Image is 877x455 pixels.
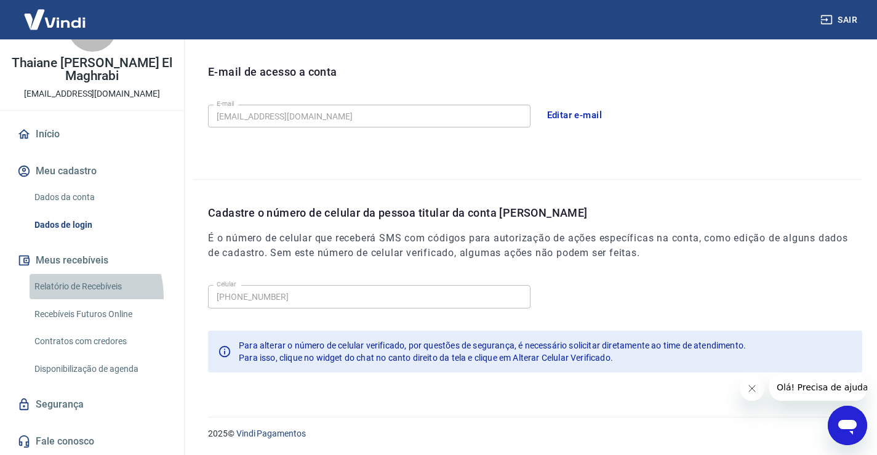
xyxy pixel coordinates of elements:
span: Para isso, clique no widget do chat no canto direito da tela e clique em Alterar Celular Verificado. [239,353,613,363]
img: Vindi [15,1,95,38]
span: Olá! Precisa de ajuda? [7,9,103,18]
iframe: Mensagem da empresa [769,374,867,401]
p: 2025 © [208,427,847,440]
button: Editar e-mail [540,102,609,128]
p: [EMAIL_ADDRESS][DOMAIN_NAME] [24,87,160,100]
a: Recebíveis Futuros Online [30,302,169,327]
a: Segurança [15,391,169,418]
p: E-mail de acesso a conta [208,63,337,80]
button: Sair [818,9,862,31]
a: Início [15,121,169,148]
iframe: Fechar mensagem [740,376,764,401]
a: Disponibilização de agenda [30,356,169,382]
span: Para alterar o número de celular verificado, por questões de segurança, é necessário solicitar di... [239,340,746,350]
a: Vindi Pagamentos [236,429,306,438]
p: Cadastre o número de celular da pessoa titular da conta [PERSON_NAME] [208,204,862,221]
label: E-mail [217,99,234,108]
a: Fale conosco [15,428,169,455]
p: Thaiane [PERSON_NAME] El Maghrabi [10,57,174,83]
label: Celular [217,280,236,289]
a: Dados da conta [30,185,169,210]
a: Dados de login [30,212,169,238]
a: Relatório de Recebíveis [30,274,169,299]
iframe: Botão para abrir a janela de mensagens [828,406,867,445]
h6: É o número de celular que receberá SMS com códigos para autorização de ações específicas na conta... [208,231,862,260]
a: Contratos com credores [30,329,169,354]
button: Meus recebíveis [15,247,169,274]
button: Meu cadastro [15,158,169,185]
